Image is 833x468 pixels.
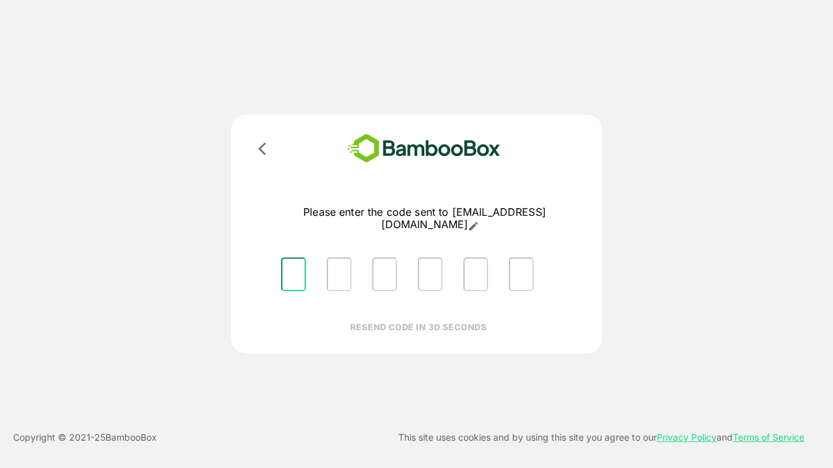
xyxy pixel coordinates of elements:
input: Please enter OTP character 1 [281,257,306,291]
input: Please enter OTP character 6 [509,257,534,291]
p: Please enter the code sent to [EMAIL_ADDRESS][DOMAIN_NAME] [271,206,579,231]
input: Please enter OTP character 4 [418,257,443,291]
a: Terms of Service [733,432,804,443]
input: Please enter OTP character 5 [463,257,488,291]
p: Copyright © 2021- 25 BambooBox [13,430,157,445]
input: Please enter OTP character 2 [327,257,351,291]
img: bamboobox [329,130,519,167]
p: This site uses cookies and by using this site you agree to our and [398,430,804,445]
input: Please enter OTP character 3 [372,257,397,291]
a: Privacy Policy [657,432,717,443]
